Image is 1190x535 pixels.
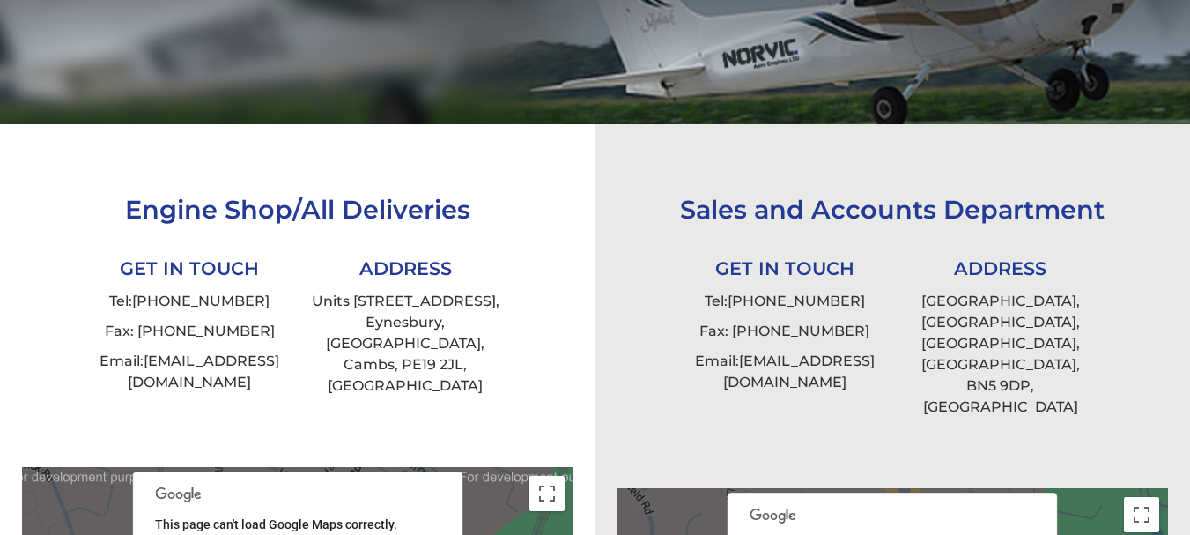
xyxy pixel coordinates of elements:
h3: Sales and Accounts Department [676,194,1108,225]
li: ADDRESS [298,250,514,286]
li: Tel: [676,286,892,316]
li: GET IN TOUCH [676,250,892,286]
li: Fax: [PHONE_NUMBER] [676,316,892,346]
a: [EMAIL_ADDRESS][DOMAIN_NAME] [723,353,875,390]
a: [EMAIL_ADDRESS][DOMAIN_NAME] [128,353,279,390]
li: Tel: [82,286,298,316]
a: [PHONE_NUMBER] [132,293,270,309]
button: Toggle fullscreen view [529,476,565,511]
li: Units [STREET_ADDRESS], Eynesbury, [GEOGRAPHIC_DATA], Cambs, PE19 2JL, [GEOGRAPHIC_DATA] [298,286,514,401]
button: Toggle fullscreen view [1124,497,1159,532]
li: Email: [676,346,892,398]
a: [PHONE_NUMBER] [728,293,865,309]
li: Fax: [PHONE_NUMBER] [82,316,298,346]
li: ADDRESS [892,250,1108,286]
li: [GEOGRAPHIC_DATA], [GEOGRAPHIC_DATA], [GEOGRAPHIC_DATA], [GEOGRAPHIC_DATA], BN5 9DP, [GEOGRAPHIC_... [892,286,1108,422]
li: Email: [82,346,298,398]
h3: Engine Shop/All Deliveries [82,194,514,225]
span: This page can't load Google Maps correctly. [155,517,397,531]
li: GET IN TOUCH [82,250,298,286]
